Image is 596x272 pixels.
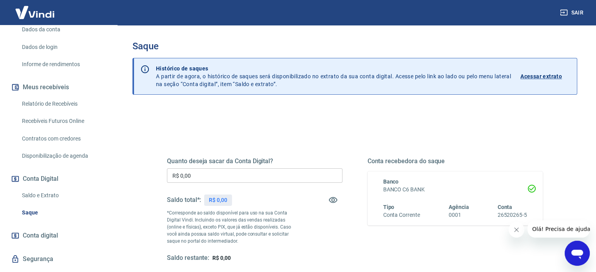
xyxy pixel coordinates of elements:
a: Saque [19,205,108,221]
span: Banco [383,178,399,185]
h5: Saldo restante: [167,254,209,262]
a: Dados da conta [19,22,108,38]
a: Informe de rendimentos [19,56,108,72]
a: Recebíveis Futuros Online [19,113,108,129]
h6: 26520265-5 [497,211,527,219]
span: R$ 0,00 [212,255,231,261]
iframe: Botão para abrir a janela de mensagens [565,241,590,266]
span: Tipo [383,204,395,210]
a: Contratos com credores [19,131,108,147]
button: Sair [558,5,587,20]
p: *Corresponde ao saldo disponível para uso na sua Conta Digital Vindi. Incluindo os valores das ve... [167,209,299,245]
h5: Quanto deseja sacar da Conta Digital? [167,157,342,165]
h6: 0001 [449,211,469,219]
a: Segurança [9,250,108,268]
button: Conta Digital [9,170,108,187]
iframe: Mensagem da empresa [527,220,590,238]
a: Dados de login [19,39,108,55]
a: Relatório de Recebíveis [19,96,108,112]
h6: BANCO C6 BANK [383,186,527,194]
h3: Saque [132,41,577,52]
a: Saldo e Extrato [19,187,108,204]
p: Acessar extrato [520,72,562,80]
p: R$ 0,00 [209,196,227,204]
p: A partir de agora, o histórico de saques será disponibilizado no extrato da sua conta digital. Ac... [156,65,511,88]
span: Conta [497,204,512,210]
a: Acessar extrato [520,65,571,88]
a: Disponibilização de agenda [19,148,108,164]
a: Conta digital [9,227,108,244]
img: Vindi [9,0,60,24]
button: Meus recebíveis [9,79,108,96]
iframe: Fechar mensagem [509,222,524,238]
span: Agência [449,204,469,210]
h5: Conta recebedora do saque [368,157,543,165]
h6: Conta Corrente [383,211,420,219]
span: Conta digital [23,230,58,241]
h5: Saldo total*: [167,196,201,204]
p: Histórico de saques [156,65,511,72]
span: Olá! Precisa de ajuda? [5,5,66,12]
